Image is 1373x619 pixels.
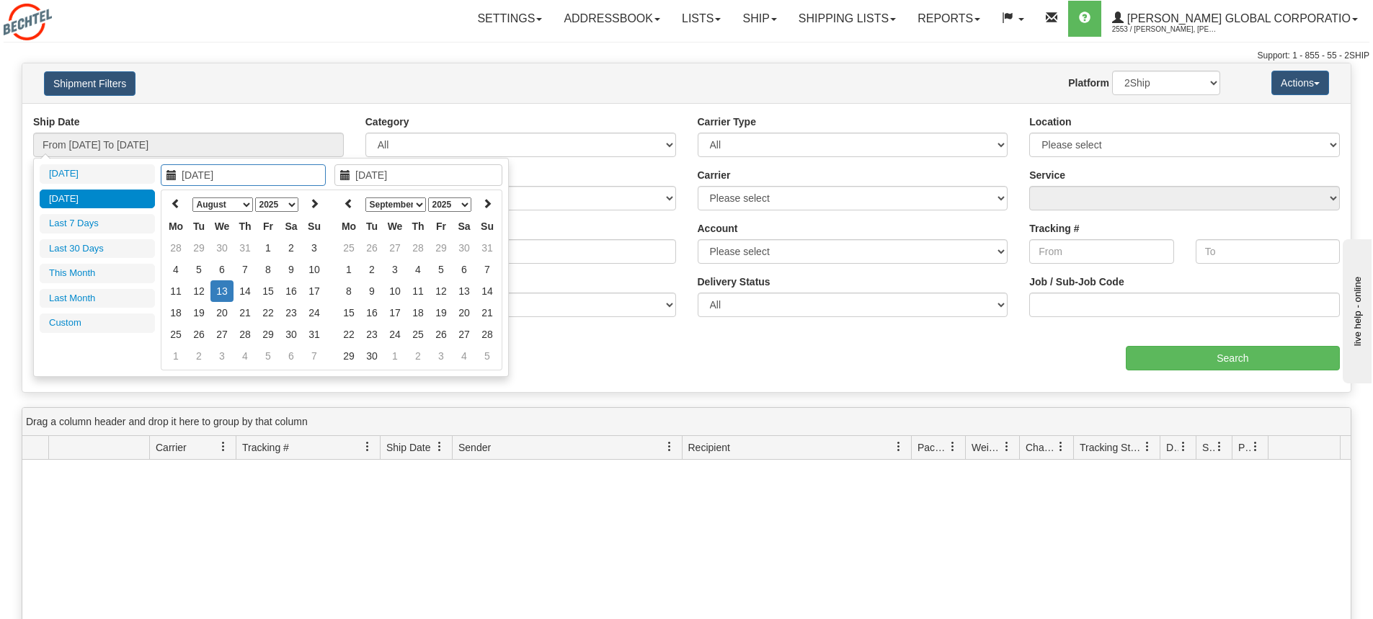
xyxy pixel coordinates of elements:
[210,259,234,280] td: 6
[44,71,135,96] button: Shipment Filters
[430,237,453,259] td: 29
[257,302,280,324] td: 22
[187,280,210,302] td: 12
[671,1,732,37] a: Lists
[303,302,326,324] td: 24
[360,237,383,259] td: 26
[1340,236,1372,383] iframe: chat widget
[427,435,452,459] a: Ship Date filter column settings
[337,280,360,302] td: 8
[360,302,383,324] td: 16
[657,435,682,459] a: Sender filter column settings
[303,215,326,237] th: Su
[360,259,383,280] td: 2
[1068,76,1109,90] label: Platform
[337,324,360,345] td: 22
[406,280,430,302] td: 11
[280,215,303,237] th: Sa
[698,221,738,236] label: Account
[383,345,406,367] td: 1
[187,259,210,280] td: 5
[337,237,360,259] td: 25
[476,237,499,259] td: 31
[303,259,326,280] td: 10
[303,345,326,367] td: 7
[1029,168,1065,182] label: Service
[887,435,911,459] a: Recipient filter column settings
[40,313,155,333] li: Custom
[210,237,234,259] td: 30
[187,302,210,324] td: 19
[234,259,257,280] td: 7
[210,280,234,302] td: 13
[257,237,280,259] td: 1
[698,115,756,129] label: Carrier Type
[383,280,406,302] td: 10
[234,345,257,367] td: 4
[972,440,1002,455] span: Weight
[1029,239,1173,264] input: From
[1101,1,1369,37] a: [PERSON_NAME] Global Corporatio 2553 / [PERSON_NAME], [PERSON_NAME]
[280,237,303,259] td: 2
[337,215,360,237] th: Mo
[406,215,430,237] th: Th
[453,237,476,259] td: 30
[1029,115,1071,129] label: Location
[360,345,383,367] td: 30
[1202,440,1214,455] span: Shipment Issues
[383,215,406,237] th: We
[164,259,187,280] td: 4
[476,215,499,237] th: Su
[257,259,280,280] td: 8
[430,324,453,345] td: 26
[355,435,380,459] a: Tracking # filter column settings
[360,324,383,345] td: 23
[1135,435,1160,459] a: Tracking Status filter column settings
[360,280,383,302] td: 9
[476,345,499,367] td: 5
[917,440,948,455] span: Packages
[1026,440,1056,455] span: Charge
[164,237,187,259] td: 28
[234,237,257,259] td: 31
[1029,275,1124,289] label: Job / Sub-Job Code
[476,259,499,280] td: 7
[430,302,453,324] td: 19
[1166,440,1178,455] span: Delivery Status
[257,324,280,345] td: 29
[941,435,965,459] a: Packages filter column settings
[33,115,80,129] label: Ship Date
[164,215,187,237] th: Mo
[430,259,453,280] td: 5
[40,239,155,259] li: Last 30 Days
[337,259,360,280] td: 1
[383,302,406,324] td: 17
[257,215,280,237] th: Fr
[164,345,187,367] td: 1
[1207,435,1232,459] a: Shipment Issues filter column settings
[280,345,303,367] td: 6
[40,214,155,233] li: Last 7 Days
[698,275,770,289] label: Delivery Status
[386,440,430,455] span: Ship Date
[187,324,210,345] td: 26
[995,435,1019,459] a: Weight filter column settings
[210,324,234,345] td: 27
[234,215,257,237] th: Th
[164,302,187,324] td: 18
[383,259,406,280] td: 3
[303,324,326,345] td: 31
[40,289,155,308] li: Last Month
[1271,71,1329,95] button: Actions
[187,215,210,237] th: Tu
[406,237,430,259] td: 28
[1238,440,1250,455] span: Pickup Status
[1049,435,1073,459] a: Charge filter column settings
[40,264,155,283] li: This Month
[234,302,257,324] td: 21
[187,237,210,259] td: 29
[406,345,430,367] td: 2
[211,435,236,459] a: Carrier filter column settings
[453,259,476,280] td: 6
[1243,435,1268,459] a: Pickup Status filter column settings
